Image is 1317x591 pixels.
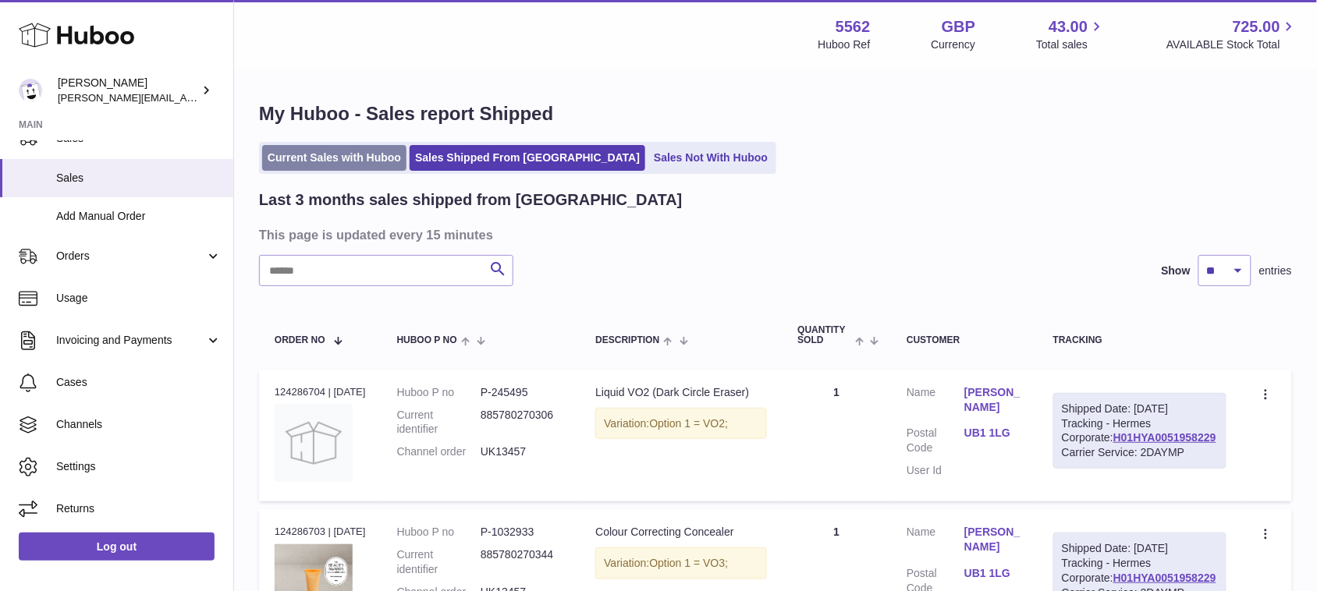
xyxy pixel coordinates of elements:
span: Order No [275,335,325,345]
a: Sales Shipped From [GEOGRAPHIC_DATA] [410,145,645,171]
a: [PERSON_NAME] [964,385,1022,415]
div: Variation: [595,547,766,579]
span: Option 1 = VO3; [650,557,729,569]
div: Tracking [1053,335,1226,345]
strong: GBP [942,16,975,37]
div: Liquid VO2 (Dark Circle Eraser) [595,385,766,400]
a: Sales Not With Huboo [648,145,773,171]
dt: Current identifier [397,547,481,577]
div: Colour Correcting Concealer [595,525,766,540]
span: [PERSON_NAME][EMAIL_ADDRESS][DOMAIN_NAME] [58,91,313,104]
a: Log out [19,533,215,561]
span: 43.00 [1049,16,1088,37]
span: entries [1259,264,1292,278]
dt: User Id [907,463,964,478]
span: Returns [56,501,222,516]
div: Variation: [595,408,766,440]
dt: Postal Code [907,426,964,455]
span: 725.00 [1233,16,1280,37]
strong: 5562 [836,16,871,37]
span: AVAILABLE Stock Total [1166,37,1298,52]
span: Invoicing and Payments [56,333,205,348]
div: 124286703 | [DATE] [275,525,366,539]
div: [PERSON_NAME] [58,76,198,105]
div: Tracking - Hermes Corporate: [1053,393,1226,469]
span: Channels [56,417,222,432]
a: UB1 1LG [964,426,1022,441]
a: H01HYA0051958229 [1113,431,1216,444]
span: Sales [56,171,222,186]
img: ketan@vasanticosmetics.com [19,79,42,102]
div: Customer [907,335,1022,345]
dt: Huboo P no [397,525,481,540]
dd: 885780270306 [481,408,564,437]
a: H01HYA0051958229 [1113,572,1216,584]
span: Huboo P no [397,335,457,345]
h2: Last 3 months sales shipped from [GEOGRAPHIC_DATA] [259,189,683,211]
h3: This page is updated every 15 minutes [259,226,1288,243]
dt: Huboo P no [397,385,481,400]
dd: P-1032933 [481,525,564,540]
dt: Current identifier [397,408,481,437]
div: Carrier Service: 2DAYMP [1062,445,1218,460]
span: Add Manual Order [56,209,222,224]
div: Shipped Date: [DATE] [1062,402,1218,416]
span: Cases [56,375,222,390]
div: Shipped Date: [DATE] [1062,541,1218,556]
span: Orders [56,249,205,264]
div: 124286704 | [DATE] [275,385,366,399]
dt: Name [907,525,964,558]
dt: Channel order [397,444,481,459]
dt: Name [907,385,964,419]
a: [PERSON_NAME] [964,525,1022,554]
div: Currency [932,37,976,52]
label: Show [1162,264,1191,278]
span: Settings [56,459,222,474]
span: Quantity Sold [798,325,851,345]
a: UB1 1LG [964,566,1022,581]
dd: UK13457 [481,444,564,459]
h1: My Huboo - Sales report Shipped [259,101,1292,126]
dd: 885780270344 [481,547,564,577]
div: Huboo Ref [818,37,871,52]
a: 725.00 AVAILABLE Stock Total [1166,16,1298,52]
span: Description [595,335,659,345]
a: 43.00 Total sales [1036,16,1106,52]
span: Option 1 = VO2; [650,417,729,430]
dd: P-245495 [481,385,564,400]
td: 1 [783,370,892,501]
span: Usage [56,291,222,306]
span: Total sales [1036,37,1106,52]
a: Current Sales with Huboo [262,145,406,171]
img: no-photo.jpg [275,404,353,482]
